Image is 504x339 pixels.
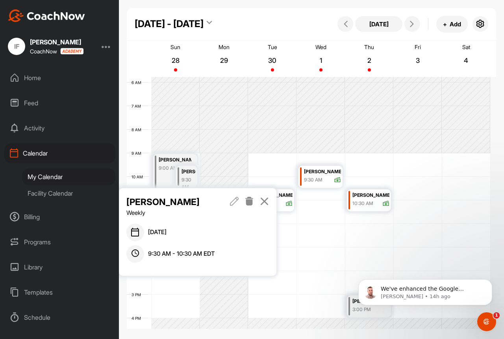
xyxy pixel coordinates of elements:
div: Facility Calendar [22,185,115,202]
span: 9:30 AM - 10:30 AM EDT [148,249,215,258]
button: [DATE] [355,16,402,32]
div: [PERSON_NAME] [182,167,196,176]
div: Home [4,68,115,88]
p: Wed [315,44,326,50]
div: [DATE] - [DATE] [135,17,204,31]
div: Calendar [4,143,115,163]
img: CoachNow [8,9,85,22]
p: Sun [170,44,180,50]
a: October 4, 2025 [442,41,490,77]
div: [PERSON_NAME] [30,39,83,45]
div: [PERSON_NAME] Udine [304,167,341,176]
p: 29 [217,57,231,64]
a: September 30, 2025 [248,41,296,77]
div: Library [4,257,115,277]
p: Tue [268,44,277,50]
div: Activity [4,118,115,138]
div: 9:30 AM [182,176,196,191]
p: 4 [459,57,473,64]
iframe: Intercom notifications message [346,263,504,318]
a: September 29, 2025 [200,41,248,77]
div: 10:30 AM [352,200,373,207]
div: [PERSON_NAME] [DEMOGRAPHIC_DATA] Group Lesson [159,156,191,165]
div: 4 PM [127,316,149,321]
div: Weekly [126,209,215,218]
p: [PERSON_NAME] [126,195,215,209]
p: 3 [411,57,425,64]
div: 9:00 AM [159,165,191,172]
div: Schedule [4,308,115,327]
div: 8 AM [127,127,149,132]
div: 6 AM [127,80,149,85]
span: We've enhanced the Google Calendar integration for a more seamless experience. If you haven't lin... [34,23,133,115]
div: CoachNow [30,48,83,55]
p: Thu [364,44,374,50]
a: October 1, 2025 [296,41,345,77]
div: Billing [4,207,115,227]
p: 28 [169,57,183,64]
div: Programs [4,232,115,252]
span: 1 [493,312,500,319]
button: +Add [436,16,468,33]
div: My Calendar [22,169,115,185]
div: [PERSON_NAME] [352,191,389,200]
div: Templates [4,282,115,302]
a: October 2, 2025 [345,41,393,77]
span: + [443,20,447,28]
div: 3 PM [127,292,149,297]
a: October 3, 2025 [393,41,442,77]
img: CoachNow acadmey [60,48,83,55]
iframe: Intercom live chat [477,312,496,331]
div: 7 AM [127,104,149,108]
p: Sat [462,44,470,50]
p: Fri [415,44,421,50]
p: Mon [219,44,230,50]
a: September 28, 2025 [151,41,200,77]
p: Message from Alex, sent 14h ago [34,30,136,37]
p: 30 [265,57,280,64]
div: 9 AM [127,151,149,156]
div: 9:30 AM [304,176,322,183]
span: [DATE] [148,228,167,237]
div: IF [8,38,25,55]
div: 10 AM [127,174,151,179]
p: 1 [314,57,328,64]
p: 2 [362,57,376,64]
div: Feed [4,93,115,113]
